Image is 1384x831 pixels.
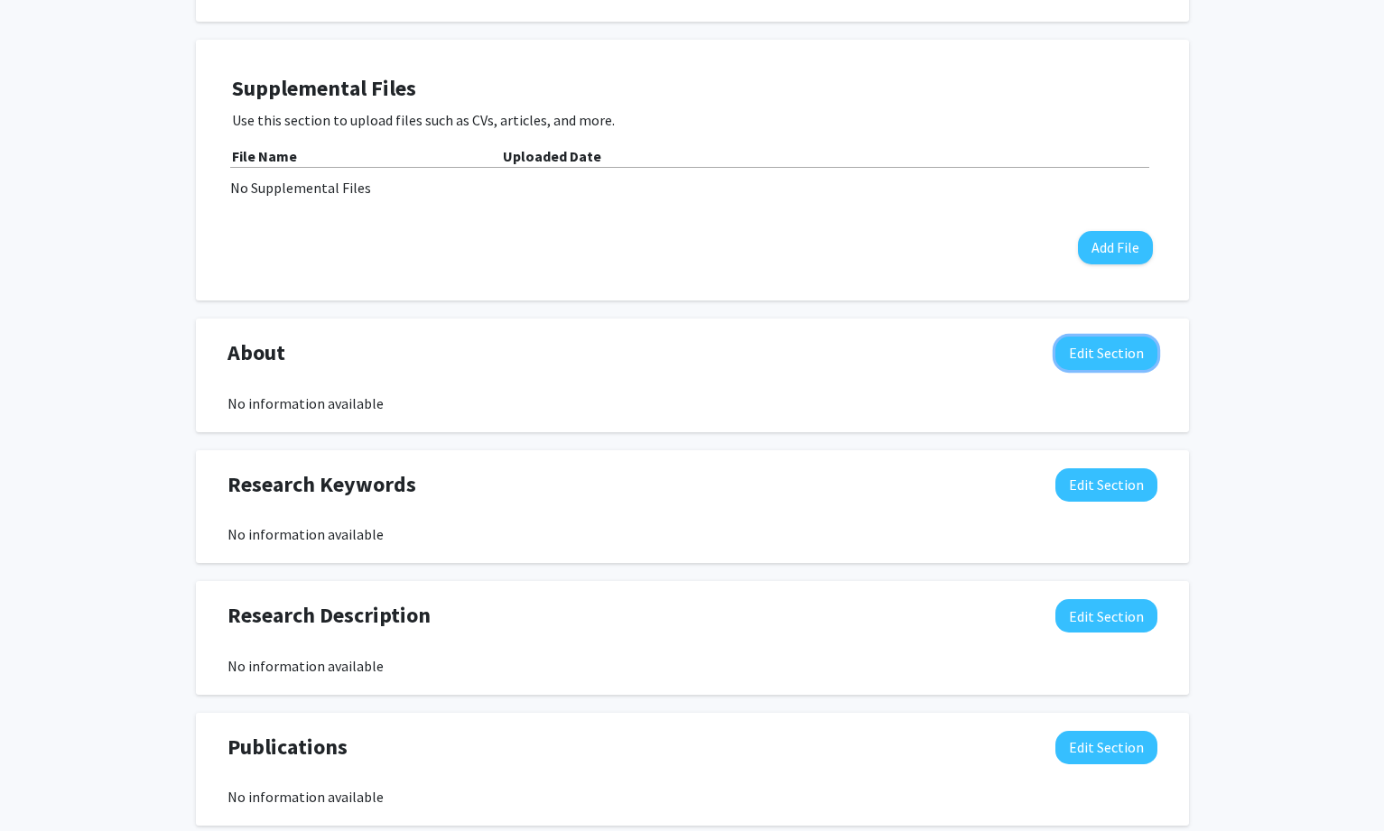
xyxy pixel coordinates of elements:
span: Publications [228,731,348,763]
div: No information available [228,392,1157,414]
button: Edit Research Description [1055,599,1157,632]
b: File Name [232,147,297,165]
span: About [228,337,285,369]
iframe: Chat [14,750,77,817]
button: Edit Publications [1055,731,1157,764]
div: No information available [228,523,1157,545]
button: Edit Research Keywords [1055,468,1157,502]
div: No information available [228,655,1157,677]
span: Research Keywords [228,468,416,501]
b: Uploaded Date [503,147,601,165]
p: Use this section to upload files such as CVs, articles, and more. [232,109,1153,131]
span: Research Description [228,599,431,632]
button: Edit About [1055,337,1157,370]
button: Add File [1078,231,1153,264]
h4: Supplemental Files [232,76,1153,102]
div: No Supplemental Files [230,177,1155,199]
div: No information available [228,786,1157,808]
